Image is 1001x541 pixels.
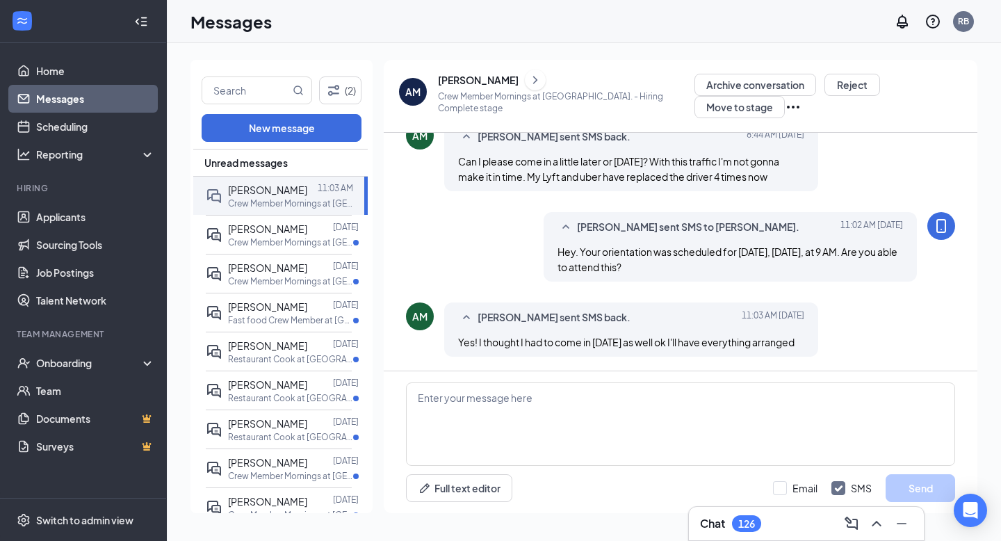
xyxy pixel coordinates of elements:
[458,129,475,145] svg: SmallChevronUp
[17,182,152,194] div: Hiring
[405,85,421,99] div: AM
[893,515,910,532] svg: Minimize
[36,356,143,370] div: Onboarding
[894,13,911,30] svg: Notifications
[958,15,969,27] div: RB
[36,377,155,405] a: Team
[206,421,222,438] svg: ActiveDoubleChat
[228,314,353,326] p: Fast food Crew Member at [GEOGRAPHIC_DATA].
[36,203,155,231] a: Applicants
[206,344,222,360] svg: ActiveDoubleChat
[134,15,148,29] svg: Collapse
[528,72,542,88] svg: ChevronRight
[293,85,304,96] svg: MagnifyingGlass
[36,113,155,140] a: Scheduling
[202,77,290,104] input: Search
[36,259,155,286] a: Job Postings
[333,377,359,389] p: [DATE]
[458,155,779,183] span: Can I please come in a little later or [DATE]? With this traffic I'm not gonna make it in time. M...
[204,156,288,170] span: Unread messages
[17,513,31,527] svg: Settings
[558,219,574,236] svg: SmallChevronUp
[17,356,31,370] svg: UserCheck
[228,417,307,430] span: [PERSON_NAME]
[36,513,133,527] div: Switch to admin view
[228,184,307,196] span: [PERSON_NAME]
[478,309,630,326] span: [PERSON_NAME] sent SMS back.
[890,512,913,535] button: Minimize
[228,509,353,521] p: Crew Member Mornings at [GEOGRAPHIC_DATA].
[418,481,432,495] svg: Pen
[412,309,428,323] div: AM
[228,261,307,274] span: [PERSON_NAME]
[558,245,897,273] span: Hey. Your orientation was scheduled for [DATE], [DATE], at 9 AM. Are you able to attend this?
[333,494,359,506] p: [DATE]
[868,515,885,532] svg: ChevronUp
[36,405,155,433] a: DocumentsCrown
[17,328,152,340] div: Team Management
[738,518,755,530] div: 126
[577,219,799,236] span: [PERSON_NAME] sent SMS to [PERSON_NAME].
[228,275,353,287] p: Crew Member Mornings at [GEOGRAPHIC_DATA].
[333,260,359,272] p: [DATE]
[228,223,307,235] span: [PERSON_NAME]
[36,57,155,85] a: Home
[228,392,353,404] p: Restaurant Cook at [GEOGRAPHIC_DATA].
[36,147,156,161] div: Reporting
[36,231,155,259] a: Sourcing Tools
[333,455,359,467] p: [DATE]
[206,227,222,243] svg: ActiveDoubleChat
[700,516,725,531] h3: Chat
[333,299,359,311] p: [DATE]
[406,474,512,502] button: Full text editorPen
[412,129,428,143] div: AM
[206,305,222,321] svg: ActiveDoubleChat
[325,82,342,99] svg: Filter
[202,114,361,142] button: New message
[438,73,519,87] div: [PERSON_NAME]
[228,495,307,508] span: [PERSON_NAME]
[694,74,816,96] button: Archive conversation
[15,14,29,28] svg: WorkstreamLogo
[458,336,795,348] span: Yes! I thought I had to come in [DATE] as well ok I'll have everything arranged
[36,286,155,314] a: Talent Network
[36,433,155,460] a: SurveysCrown
[319,76,361,104] button: Filter (2)
[824,74,880,96] button: Reject
[785,99,801,115] svg: Ellipses
[840,512,863,535] button: ComposeMessage
[333,338,359,350] p: [DATE]
[206,266,222,282] svg: ActiveDoubleChat
[228,431,353,443] p: Restaurant Cook at [GEOGRAPHIC_DATA].
[458,309,475,326] svg: SmallChevronUp
[206,382,222,399] svg: ActiveDoubleChat
[206,188,222,204] svg: DoubleChat
[694,96,785,118] button: Move to stage
[228,236,353,248] p: Crew Member Mornings at [GEOGRAPHIC_DATA].
[36,85,155,113] a: Messages
[747,129,804,145] span: [DATE] 8:44 AM
[478,129,630,145] span: [PERSON_NAME] sent SMS back.
[333,416,359,428] p: [DATE]
[865,512,888,535] button: ChevronUp
[228,197,353,209] p: Crew Member Mornings at [GEOGRAPHIC_DATA].
[228,339,307,352] span: [PERSON_NAME]
[190,10,272,33] h1: Messages
[840,219,903,236] span: [DATE] 11:02 AM
[318,182,353,194] p: 11:03 AM
[954,494,987,527] div: Open Intercom Messenger
[886,474,955,502] button: Send
[843,515,860,532] svg: ComposeMessage
[206,460,222,477] svg: ActiveDoubleChat
[933,218,950,234] svg: MobileSms
[228,456,307,469] span: [PERSON_NAME]
[206,499,222,516] svg: ActiveDoubleChat
[333,221,359,233] p: [DATE]
[228,470,353,482] p: Crew Member Mornings at [GEOGRAPHIC_DATA].
[228,353,353,365] p: Restaurant Cook at [GEOGRAPHIC_DATA].
[228,300,307,313] span: [PERSON_NAME]
[525,70,546,90] button: ChevronRight
[438,90,694,114] p: Crew Member Mornings at [GEOGRAPHIC_DATA]. - Hiring Complete stage
[228,378,307,391] span: [PERSON_NAME]
[17,147,31,161] svg: Analysis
